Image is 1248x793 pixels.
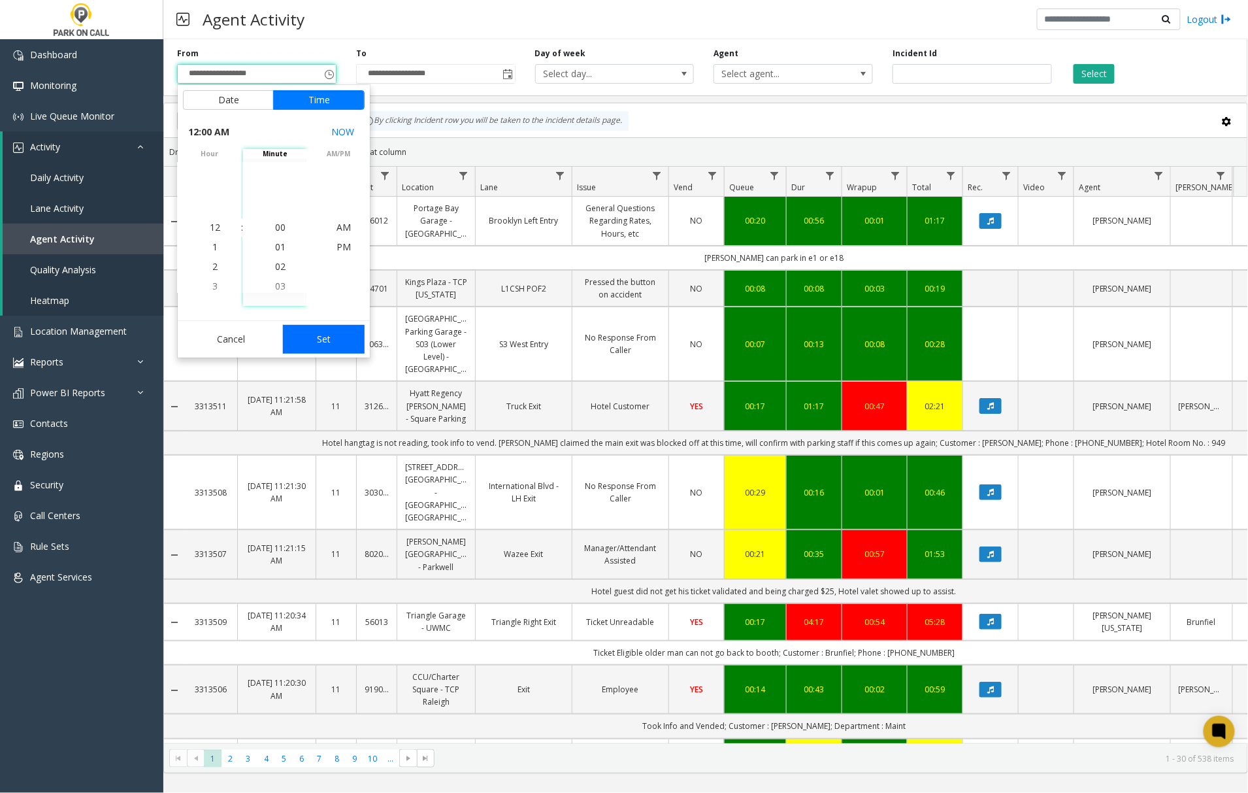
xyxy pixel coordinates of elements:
[176,3,189,35] img: pageIcon
[246,480,308,505] a: [DATE] 11:21:30 AM
[691,339,703,350] span: NO
[246,677,308,701] a: [DATE] 11:20:30 AM
[795,282,834,295] a: 00:08
[365,486,389,499] a: 303032
[850,338,899,350] a: 00:08
[1023,182,1045,193] span: Video
[365,214,389,227] a: 56012
[30,540,69,552] span: Rule Sets
[405,671,467,709] a: CCU/Charter Square - TCP Raleigh
[403,753,414,764] span: Go to the next page
[580,542,661,567] a: Manager/Attendant Assisted
[690,616,703,628] span: YES
[821,167,839,184] a: Dur Filter Menu
[405,609,467,634] a: Triangle Garage - UWMC
[13,50,24,61] img: 'icon'
[3,224,163,254] a: Agent Activity
[691,215,703,226] span: NO
[690,684,703,695] span: YES
[732,282,778,295] div: 00:08
[580,480,661,505] a: No Response From Caller
[850,548,899,560] a: 00:57
[1082,486,1162,499] a: [PERSON_NAME]
[1150,167,1168,184] a: Agent Filter Menu
[193,400,229,413] a: 3313511
[382,750,399,768] span: Page 11
[729,182,754,193] span: Queue
[337,221,351,233] span: AM
[365,400,389,413] a: 312606
[968,182,983,193] span: Rec.
[177,48,199,59] label: From
[795,214,834,227] a: 00:56
[580,331,661,356] a: No Response From Caller
[283,325,365,354] button: Set
[677,683,716,696] a: YES
[30,294,69,307] span: Heatmap
[766,167,783,184] a: Queue Filter Menu
[732,616,778,628] a: 00:17
[3,193,163,224] a: Lane Activity
[850,214,899,227] a: 00:01
[212,260,218,273] span: 2
[795,486,834,499] a: 00:16
[30,48,77,61] span: Dashboard
[30,509,80,522] span: Call Centers
[13,81,24,92] img: 'icon'
[580,683,661,696] a: Employee
[850,282,899,295] div: 00:03
[212,241,218,253] span: 1
[240,750,257,768] span: Page 3
[183,325,279,354] button: Cancel
[324,486,348,499] a: 11
[1221,12,1232,26] img: logout
[577,182,596,193] span: Issue
[13,327,24,337] img: 'icon'
[850,683,899,696] a: 00:02
[915,616,955,628] a: 05:28
[732,486,778,499] a: 00:29
[183,90,274,110] button: Date tab
[484,548,564,560] a: Wazee Exit
[326,120,359,144] button: Select now
[580,276,661,301] a: Pressed the button on accident
[346,750,363,768] span: Page 9
[484,400,564,413] a: Truck Exit
[30,386,105,399] span: Power BI Reports
[30,202,84,214] span: Lane Activity
[1179,400,1224,413] a: [PERSON_NAME]
[30,171,84,184] span: Daily Activity
[677,400,716,413] a: YES
[376,167,394,184] a: Lot Filter Menu
[1082,338,1162,350] a: [PERSON_NAME]
[164,141,1247,163] div: Drag a column header and drop it here to group by that column
[850,486,899,499] div: 00:01
[365,338,389,350] a: 206351
[1082,609,1162,634] a: [PERSON_NAME][US_STATE]
[324,400,348,413] a: 11
[732,683,778,696] a: 00:14
[3,162,163,193] a: Daily Activity
[164,401,185,412] a: Collapse Details
[365,282,389,295] a: 34701
[732,214,778,227] a: 00:20
[732,400,778,413] div: 00:17
[915,214,955,227] div: 01:17
[795,548,834,560] a: 00:35
[293,750,310,768] span: Page 6
[193,486,229,499] a: 3313508
[648,167,666,184] a: Issue Filter Menu
[442,753,1234,764] kendo-pager-info: 1 - 30 of 538 items
[536,65,662,83] span: Select day...
[551,167,569,184] a: Lane Filter Menu
[246,542,308,567] a: [DATE] 11:21:15 AM
[1082,683,1162,696] a: [PERSON_NAME]
[850,616,899,628] div: 00:54
[30,79,76,92] span: Monitoring
[13,511,24,522] img: 'icon'
[324,616,348,628] a: 11
[30,417,68,430] span: Contacts
[324,683,348,696] a: 11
